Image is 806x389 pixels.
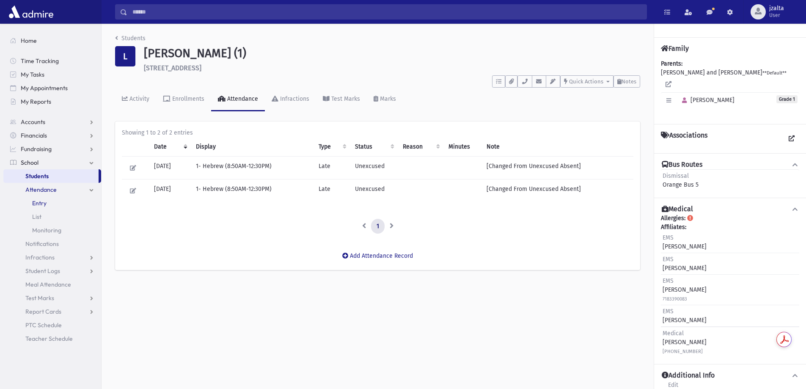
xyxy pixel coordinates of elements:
[3,142,101,156] a: Fundraising
[663,255,707,273] div: [PERSON_NAME]
[3,68,101,81] a: My Tasks
[314,179,350,202] td: Late
[115,88,156,111] a: Activity
[662,160,702,169] h4: Bus Routes
[3,156,101,169] a: School
[784,131,799,146] a: View all Associations
[3,210,101,223] a: List
[569,78,603,85] span: Quick Actions
[191,156,314,179] td: 1- Hebrew (8:50AM-12:30PM)
[122,128,633,137] div: Showing 1 to 2 of 2 entries
[398,137,443,157] th: Reason: activate to sort column ascending
[25,294,54,302] span: Test Marks
[21,57,59,65] span: Time Tracking
[211,88,265,111] a: Attendance
[560,75,613,88] button: Quick Actions
[191,137,314,157] th: Display
[128,95,149,102] div: Activity
[661,160,799,169] button: Bus Routes
[149,156,191,179] td: [DATE]
[25,321,62,329] span: PTC Schedule
[678,97,734,104] span: [PERSON_NAME]
[371,219,385,234] a: 1
[3,95,101,108] a: My Reports
[3,169,99,183] a: Students
[3,34,101,47] a: Home
[25,267,60,275] span: Student Logs
[3,291,101,305] a: Test Marks
[3,183,101,196] a: Attendance
[662,371,715,380] h4: Additional Info
[661,60,682,67] b: Parents:
[663,296,687,302] small: 7183390083
[330,95,360,102] div: Test Marks
[3,332,101,345] a: Teacher Schedule
[661,131,707,146] h4: Associations
[350,156,398,179] td: Unexcused
[481,179,633,202] td: [Changed From Unexcused Absent]
[3,196,101,210] a: Entry
[663,349,703,354] small: [PHONE_NUMBER]
[663,276,707,303] div: [PERSON_NAME]
[663,233,707,251] div: [PERSON_NAME]
[3,115,101,129] a: Accounts
[481,137,633,157] th: Note
[32,226,61,234] span: Monitoring
[663,171,699,189] div: Orange Bus 5
[21,118,45,126] span: Accounts
[3,54,101,68] a: Time Tracking
[3,237,101,251] a: Notifications
[226,95,258,102] div: Attendance
[278,95,309,102] div: Infractions
[769,5,784,12] span: jzalta
[32,213,41,221] span: List
[769,12,784,19] span: User
[21,145,52,153] span: Fundraising
[265,88,316,111] a: Infractions
[115,34,146,46] nav: breadcrumb
[663,307,707,325] div: [PERSON_NAME]
[21,98,51,105] span: My Reports
[378,95,396,102] div: Marks
[3,278,101,291] a: Meal Attendance
[661,44,689,52] h4: Family
[21,71,44,78] span: My Tasks
[350,137,398,157] th: Status: activate to sort column ascending
[25,254,55,261] span: Infractions
[32,199,47,207] span: Entry
[663,277,674,284] span: EMS
[156,88,211,111] a: Enrollments
[144,46,640,61] h1: [PERSON_NAME] (1)
[25,172,49,180] span: Students
[314,156,350,179] td: Late
[3,129,101,142] a: Financials
[663,330,684,337] span: Medical
[661,215,685,222] b: Allergies:
[622,78,636,85] span: Notes
[149,179,191,202] td: [DATE]
[127,4,646,19] input: Search
[663,308,674,315] span: EMS
[314,137,350,157] th: Type: activate to sort column ascending
[661,223,686,231] b: Affiliates:
[443,137,482,157] th: Minutes
[776,95,798,103] span: Grade 1
[3,318,101,332] a: PTC Schedule
[25,308,61,315] span: Report Cards
[663,329,707,356] div: [PERSON_NAME]
[661,371,799,380] button: Additional Info
[149,137,191,157] th: Date: activate to sort column ascending
[663,256,674,263] span: EMS
[3,264,101,278] a: Student Logs
[663,234,674,241] span: EMS
[25,186,57,193] span: Attendance
[21,132,47,139] span: Financials
[3,251,101,264] a: Infractions
[613,75,640,88] button: Notes
[7,3,55,20] img: AdmirePro
[3,81,101,95] a: My Appointments
[661,59,799,117] div: [PERSON_NAME] and [PERSON_NAME]
[21,159,39,166] span: School
[316,88,367,111] a: Test Marks
[115,35,146,42] a: Students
